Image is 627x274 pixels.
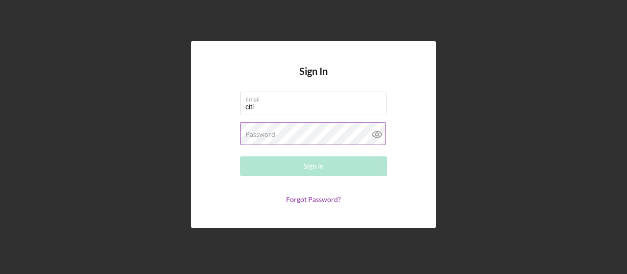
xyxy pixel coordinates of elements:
h4: Sign In [299,66,328,92]
a: Forgot Password? [286,195,341,203]
div: Sign In [304,156,324,176]
button: Sign In [240,156,387,176]
label: Email [245,92,386,103]
label: Password [245,130,275,138]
